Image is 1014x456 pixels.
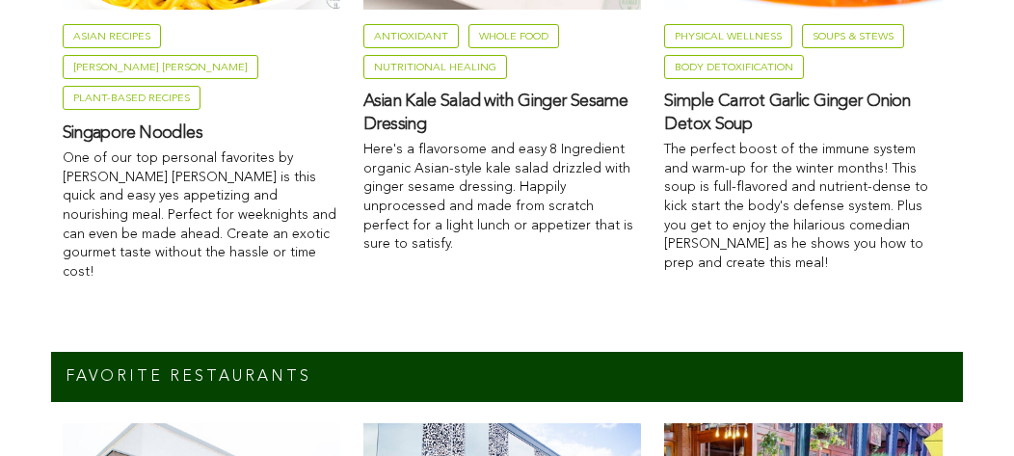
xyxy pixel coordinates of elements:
a: Plant-Based Recipes [63,86,200,110]
a: Whole Food [468,24,559,48]
a: Singapore Noodles [63,122,340,145]
a: Body Detoxification [664,55,804,79]
p: The perfect boost of the immune system and warm-up for the winter months! This soup is full-flavo... [664,141,942,273]
a: [PERSON_NAME] [PERSON_NAME] [63,55,258,79]
a: Soups & Stews [802,24,904,48]
a: Nutritional Healing [363,55,507,79]
a: Asian Kale Salad with Ginger Sesame Dressing [363,91,641,136]
a: Asian Recipes [63,24,161,48]
a: Physical Wellness [664,24,792,48]
iframe: Chat Widget [918,363,1014,456]
a: Simple Carrot Garlic Ginger Onion Detox Soup [664,91,942,136]
a: Antioxidant [363,24,459,48]
p: Here's a flavorsome and easy 8 Ingredient organic Asian-style kale salad drizzled with ginger ses... [363,141,641,255]
h2: FAVORITE RESTAURANTS [66,366,311,387]
p: One of our top personal favorites by [PERSON_NAME] [PERSON_NAME] is this quick and easy yes appet... [63,149,340,282]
